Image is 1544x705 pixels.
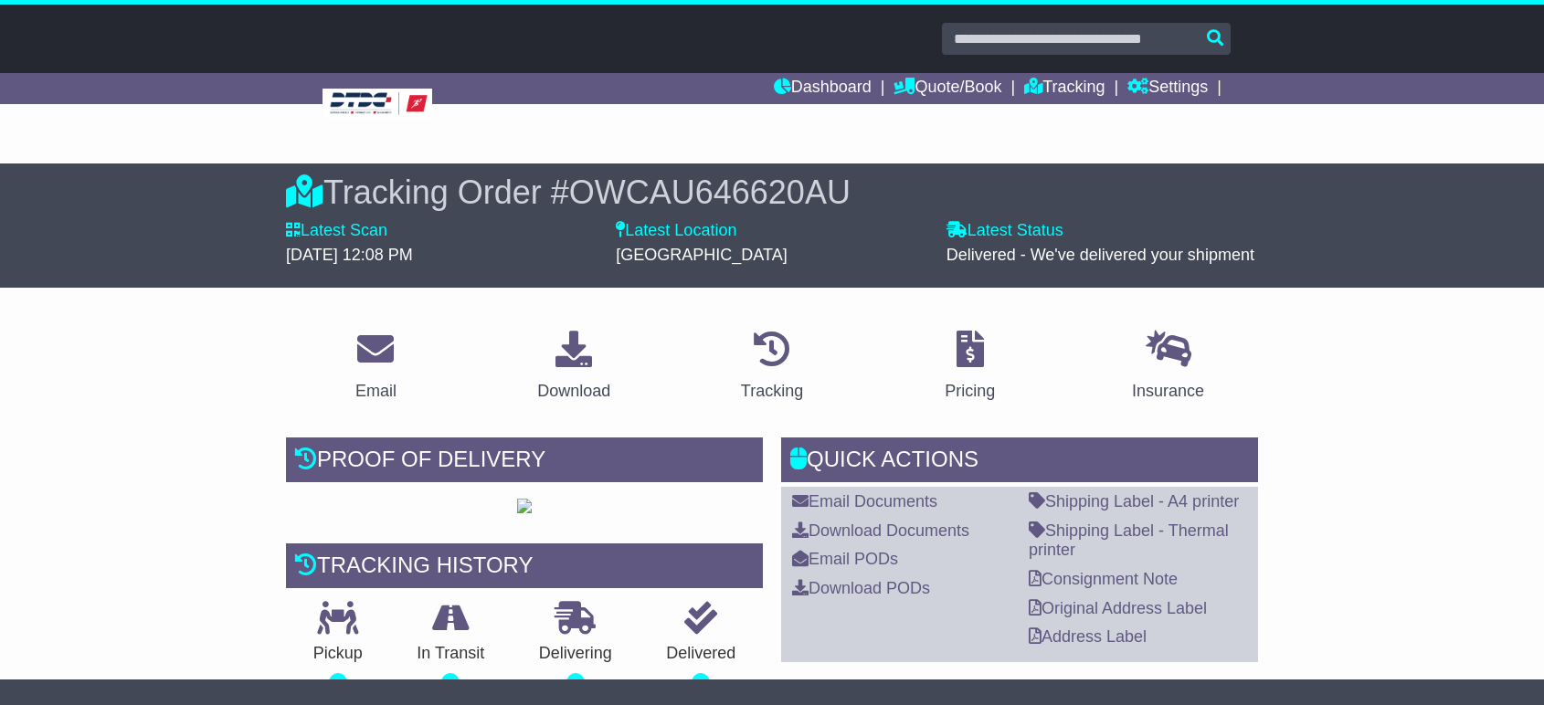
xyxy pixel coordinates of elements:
[1127,73,1208,104] a: Settings
[729,324,815,410] a: Tracking
[792,492,937,510] a: Email Documents
[1029,492,1239,510] a: Shipping Label - A4 printer
[1132,379,1204,404] div: Insurance
[1029,570,1178,588] a: Consignment Note
[792,521,969,540] a: Download Documents
[1029,599,1207,617] a: Original Address Label
[946,246,1254,264] span: Delivered - We've delivered your shipment
[792,579,930,597] a: Download PODs
[781,437,1258,487] div: Quick Actions
[792,550,898,568] a: Email PODs
[1024,73,1105,104] a: Tracking
[774,73,872,104] a: Dashboard
[286,173,1258,212] div: Tracking Order #
[286,437,763,487] div: Proof of Delivery
[286,246,413,264] span: [DATE] 12:08 PM
[616,221,736,241] label: Latest Location
[517,499,532,513] img: GetPodImage
[1120,324,1216,410] a: Insurance
[616,246,787,264] span: [GEOGRAPHIC_DATA]
[537,379,610,404] div: Download
[286,543,763,593] div: Tracking history
[1029,521,1229,560] a: Shipping Label - Thermal printer
[1029,627,1147,646] a: Address Label
[894,73,1001,104] a: Quote/Book
[525,324,622,410] a: Download
[344,324,408,410] a: Email
[640,644,764,664] p: Delivered
[569,174,851,211] span: OWCAU646620AU
[355,379,397,404] div: Email
[286,221,387,241] label: Latest Scan
[946,221,1063,241] label: Latest Status
[390,644,513,664] p: In Transit
[741,379,803,404] div: Tracking
[286,644,390,664] p: Pickup
[945,379,995,404] div: Pricing
[933,324,1007,410] a: Pricing
[512,644,640,664] p: Delivering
